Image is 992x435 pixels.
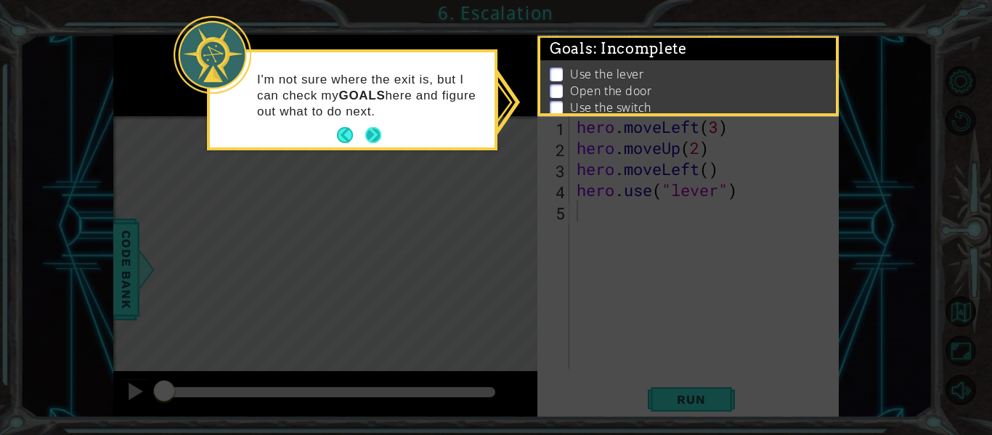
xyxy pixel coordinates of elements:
[550,40,687,58] span: Goals
[570,83,651,99] p: Open the door
[570,66,643,82] p: Use the lever
[338,89,385,102] strong: GOALS
[257,72,484,120] p: I'm not sure where the exit is, but I can check my here and figure out what to do next.
[570,99,651,115] p: Use the switch
[337,127,365,143] button: Back
[362,125,384,147] button: Next
[593,40,687,57] span: : Incomplete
